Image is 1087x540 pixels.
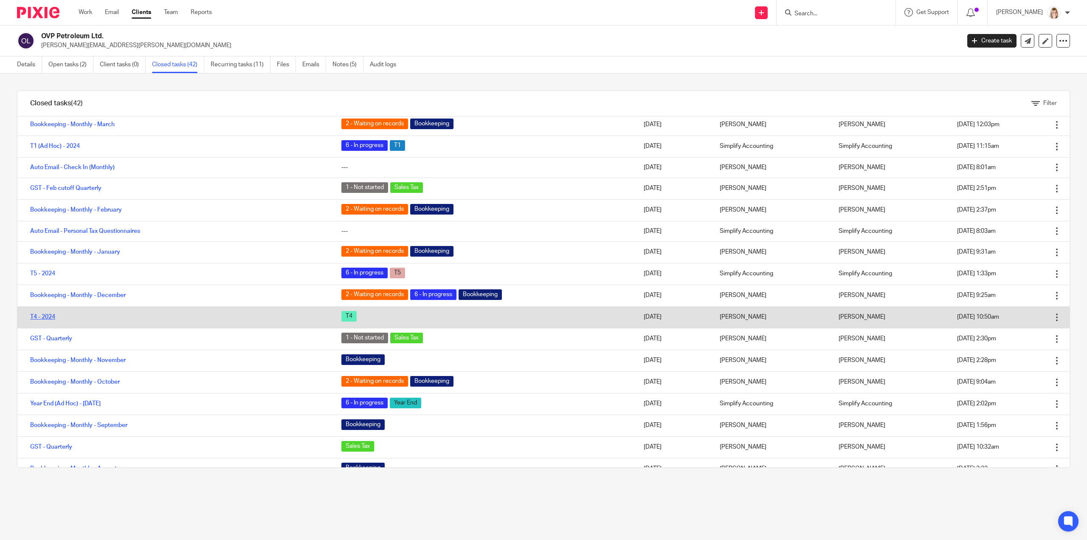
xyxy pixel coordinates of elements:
[839,143,892,149] span: Simplify Accounting
[711,415,830,436] td: [PERSON_NAME]
[48,57,93,73] a: Open tasks (2)
[30,336,72,342] a: GST - Quarterly
[711,436,830,458] td: [PERSON_NAME]
[711,178,830,199] td: [PERSON_NAME]
[711,114,830,136] td: [PERSON_NAME]
[711,306,830,328] td: [PERSON_NAME]
[341,311,357,322] span: T4
[30,444,72,450] a: GST - Quarterly
[635,199,712,221] td: [DATE]
[341,354,385,365] span: Bookkeeping
[957,466,996,472] span: [DATE] 2:23pm
[390,182,423,193] span: Sales Tax
[1043,100,1057,106] span: Filter
[839,314,885,320] span: [PERSON_NAME]
[957,292,996,298] span: [DATE] 9:25am
[839,249,885,255] span: [PERSON_NAME]
[957,164,996,170] span: [DATE] 8:01am
[105,8,119,17] a: Email
[30,143,80,149] a: T1 (Ad Hoc) - 2024
[635,350,712,371] td: [DATE]
[41,32,772,41] h2: OVP Petroleum Ltd.
[635,221,712,241] td: [DATE]
[277,57,296,73] a: Files
[839,379,885,385] span: [PERSON_NAME]
[341,119,408,129] span: 2 - Waiting on records
[957,143,999,149] span: [DATE] 11:15am
[635,436,712,458] td: [DATE]
[341,333,388,343] span: 1 - Not started
[957,336,996,342] span: [DATE] 2:30pm
[30,379,120,385] a: Bookkeeping - Monthly - October
[341,163,626,172] div: ---
[635,415,712,436] td: [DATE]
[711,350,830,371] td: [PERSON_NAME]
[30,122,115,127] a: Bookkeeping - Monthly - March
[30,228,140,234] a: Auto Email - Personal Tax Questionnaires
[79,8,92,17] a: Work
[30,207,122,213] a: Bookkeeping - Monthly - February
[211,57,270,73] a: Recurring tasks (11)
[341,246,408,257] span: 2 - Waiting on records
[839,122,885,127] span: [PERSON_NAME]
[711,136,830,157] td: Simplify Accounting
[302,57,326,73] a: Emails
[341,441,374,452] span: Sales Tax
[711,157,830,178] td: [PERSON_NAME]
[71,100,83,107] span: (42)
[30,292,126,298] a: Bookkeeping - Monthly - December
[341,140,388,151] span: 6 - In progress
[341,289,408,300] span: 2 - Waiting on records
[635,241,712,263] td: [DATE]
[839,422,885,428] span: [PERSON_NAME]
[839,357,885,363] span: [PERSON_NAME]
[711,199,830,221] td: [PERSON_NAME]
[30,271,55,277] a: T5 - 2024
[635,393,712,415] td: [DATE]
[17,7,59,18] img: Pixie
[341,268,388,278] span: 6 - In progress
[839,401,892,407] span: Simplify Accounting
[957,379,996,385] span: [DATE] 9:04am
[957,249,996,255] span: [DATE] 9:31am
[839,271,892,277] span: Simplify Accounting
[341,204,408,215] span: 2 - Waiting on records
[957,207,996,213] span: [DATE] 2:37pm
[839,466,885,472] span: [PERSON_NAME]
[711,241,830,263] td: [PERSON_NAME]
[635,178,712,199] td: [DATE]
[30,99,83,108] h1: Closed tasks
[996,8,1043,17] p: [PERSON_NAME]
[957,271,996,277] span: [DATE] 1:33pm
[957,444,999,450] span: [DATE] 10:32am
[957,401,996,407] span: [DATE] 2:02pm
[635,458,712,480] td: [DATE]
[967,34,1017,48] a: Create task
[152,57,204,73] a: Closed tasks (42)
[957,185,996,191] span: [DATE] 2:51pm
[839,228,892,234] span: Simplify Accounting
[916,9,949,15] span: Get Support
[30,357,126,363] a: Bookkeeping - Monthly - November
[711,393,830,415] td: Simplify Accounting
[635,285,712,306] td: [DATE]
[957,122,1000,127] span: [DATE] 12:03pm
[390,398,421,408] span: Year End
[17,57,42,73] a: Details
[711,285,830,306] td: [PERSON_NAME]
[30,185,101,191] a: GST - Feb cutoff Quarterly
[410,289,456,300] span: 6 - In progress
[30,249,120,255] a: Bookkeeping - Monthly - January
[711,371,830,393] td: [PERSON_NAME]
[410,376,453,387] span: Bookkeeping
[332,57,363,73] a: Notes (5)
[341,376,408,387] span: 2 - Waiting on records
[957,228,996,234] span: [DATE] 8:03am
[100,57,146,73] a: Client tasks (0)
[635,114,712,136] td: [DATE]
[839,185,885,191] span: [PERSON_NAME]
[341,227,626,235] div: ---
[957,357,996,363] span: [DATE] 2:28pm
[839,444,885,450] span: [PERSON_NAME]
[635,263,712,285] td: [DATE]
